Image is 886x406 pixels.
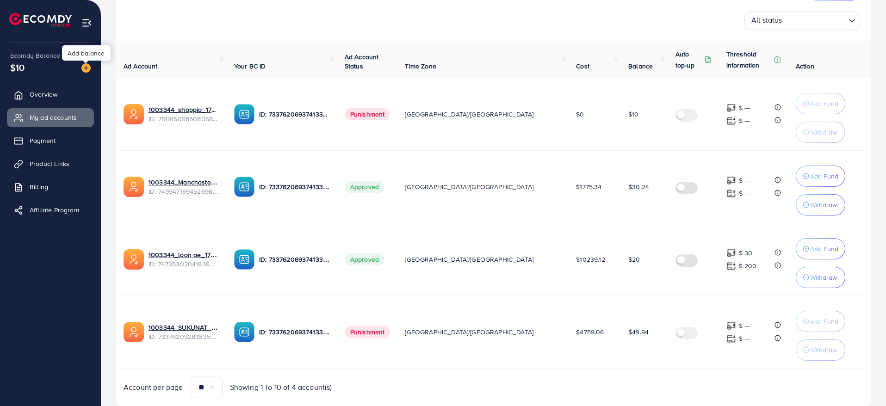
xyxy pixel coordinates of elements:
p: $ --- [739,320,750,331]
span: Ecomdy Balance [10,51,60,60]
input: Search for option [785,13,845,28]
img: top-up amount [726,334,736,344]
button: Add Fund [796,238,845,259]
a: Payment [7,131,94,150]
p: ID: 7337620693741338625 [259,109,330,120]
p: ID: 7337620693741338625 [259,181,330,192]
button: Withdraw [796,339,845,361]
p: Add Fund [810,243,838,254]
button: Add Fund [796,311,845,332]
span: $1775.34 [576,182,601,191]
span: Action [796,62,814,71]
a: 1003344_Manchaster_1745175503024 [149,178,219,187]
a: Billing [7,178,94,196]
img: image [81,63,91,73]
img: ic-ba-acc.ded83a64.svg [234,104,254,124]
img: top-up amount [726,103,736,113]
iframe: Chat [847,364,879,399]
a: 1003344_loon ae_1740066863007 [149,250,219,259]
span: [GEOGRAPHIC_DATA]/[GEOGRAPHIC_DATA] [405,255,533,264]
img: top-up amount [726,176,736,185]
span: Punishment [345,108,390,120]
span: [GEOGRAPHIC_DATA]/[GEOGRAPHIC_DATA] [405,110,533,119]
img: top-up amount [726,321,736,331]
p: ID: 7337620693741338625 [259,254,330,265]
span: Affiliate Program [30,205,79,215]
button: Add Fund [796,93,845,114]
p: $ 200 [739,260,757,271]
span: All status [750,13,784,28]
span: Approved [345,181,384,193]
img: top-up amount [726,248,736,258]
button: Withdraw [796,267,845,288]
span: ID: 7519150985080684551 [149,114,219,123]
img: top-up amount [726,261,736,271]
p: Add Fund [810,98,838,109]
img: ic-ba-acc.ded83a64.svg [234,322,254,342]
button: Add Fund [796,166,845,187]
span: Approved [345,253,384,265]
p: ID: 7337620693741338625 [259,326,330,338]
span: $20 [628,255,640,264]
p: Auto top-up [675,49,702,71]
p: $ --- [739,115,750,126]
div: <span class='underline'>1003344_shoppio_1750688962312</span></br>7519150985080684551 [149,105,219,124]
a: Product Links [7,154,94,173]
p: Add Fund [810,171,838,182]
span: Your BC ID [234,62,266,71]
span: $49.94 [628,327,649,337]
div: <span class='underline'>1003344_loon ae_1740066863007</span></br>7473530204183674896 [149,250,219,269]
span: Billing [30,182,48,191]
img: logo [9,13,72,27]
img: ic-ads-acc.e4c84228.svg [124,104,144,124]
div: Add balance [62,45,111,61]
p: $ --- [739,102,750,113]
span: Account per page [124,382,183,393]
img: ic-ads-acc.e4c84228.svg [124,322,144,342]
span: Balance [628,62,653,71]
span: $10 [9,59,26,76]
span: Payment [30,136,56,145]
span: [GEOGRAPHIC_DATA]/[GEOGRAPHIC_DATA] [405,327,533,337]
span: $30.24 [628,182,649,191]
p: Add Fund [810,316,838,327]
div: Search for option [744,12,860,30]
span: ID: 7337620928383565826 [149,332,219,341]
div: <span class='underline'>1003344_Manchaster_1745175503024</span></br>7495471694526988304 [149,178,219,197]
img: menu [81,18,92,28]
span: My ad accounts [30,113,77,122]
p: $ --- [739,175,750,186]
span: Time Zone [405,62,436,71]
span: $0 [576,110,584,119]
span: Showing 1 To 10 of 4 account(s) [230,382,332,393]
p: Withdraw [810,344,837,356]
a: 1003344_shoppio_1750688962312 [149,105,219,114]
button: Withdraw [796,194,845,215]
span: [GEOGRAPHIC_DATA]/[GEOGRAPHIC_DATA] [405,182,533,191]
p: $ --- [739,333,750,344]
span: Product Links [30,159,69,168]
a: Overview [7,85,94,104]
a: My ad accounts [7,108,94,127]
a: 1003344_SUKUNAT_1708423019062 [149,323,219,332]
p: $ 30 [739,247,753,258]
span: $10239.12 [576,255,605,264]
img: ic-ads-acc.e4c84228.svg [124,249,144,270]
div: <span class='underline'>1003344_SUKUNAT_1708423019062</span></br>7337620928383565826 [149,323,219,342]
img: top-up amount [726,116,736,126]
span: ID: 7495471694526988304 [149,187,219,196]
p: Withdraw [810,127,837,138]
p: Withdraw [810,272,837,283]
span: Overview [30,90,57,99]
p: $ --- [739,188,750,199]
a: Affiliate Program [7,201,94,219]
span: Ad Account Status [345,52,379,71]
img: ic-ba-acc.ded83a64.svg [234,249,254,270]
p: Threshold information [726,49,772,71]
p: Withdraw [810,199,837,210]
span: Ad Account [124,62,158,71]
span: ID: 7473530204183674896 [149,259,219,269]
img: ic-ads-acc.e4c84228.svg [124,177,144,197]
span: Cost [576,62,589,71]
